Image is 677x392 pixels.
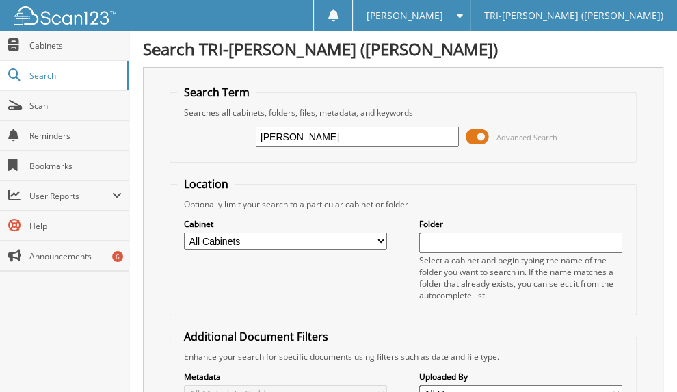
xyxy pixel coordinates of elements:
span: Reminders [29,130,122,142]
span: Scan [29,100,122,112]
span: Bookmarks [29,160,122,172]
span: Cabinets [29,40,122,51]
span: TRI-[PERSON_NAME] ([PERSON_NAME]) [484,12,663,20]
div: Searches all cabinets, folders, files, metadata, and keywords [177,107,629,118]
img: scan123-logo-white.svg [14,6,116,25]
div: 6 [112,251,123,262]
div: Select a cabinet and begin typing the name of the folder you want to search in. If the name match... [419,254,622,301]
label: Cabinet [184,218,387,230]
span: [PERSON_NAME] [367,12,443,20]
iframe: Chat Widget [609,326,677,392]
legend: Search Term [177,85,256,100]
legend: Additional Document Filters [177,329,335,344]
span: Help [29,220,122,232]
label: Uploaded By [419,371,622,382]
label: Metadata [184,371,387,382]
h1: Search TRI-[PERSON_NAME] ([PERSON_NAME]) [143,38,663,60]
legend: Location [177,177,235,192]
div: Enhance your search for specific documents using filters such as date and file type. [177,351,629,363]
span: Announcements [29,250,122,262]
div: Optionally limit your search to a particular cabinet or folder [177,198,629,210]
span: Advanced Search [496,132,557,142]
span: User Reports [29,190,112,202]
span: Search [29,70,120,81]
label: Folder [419,218,622,230]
